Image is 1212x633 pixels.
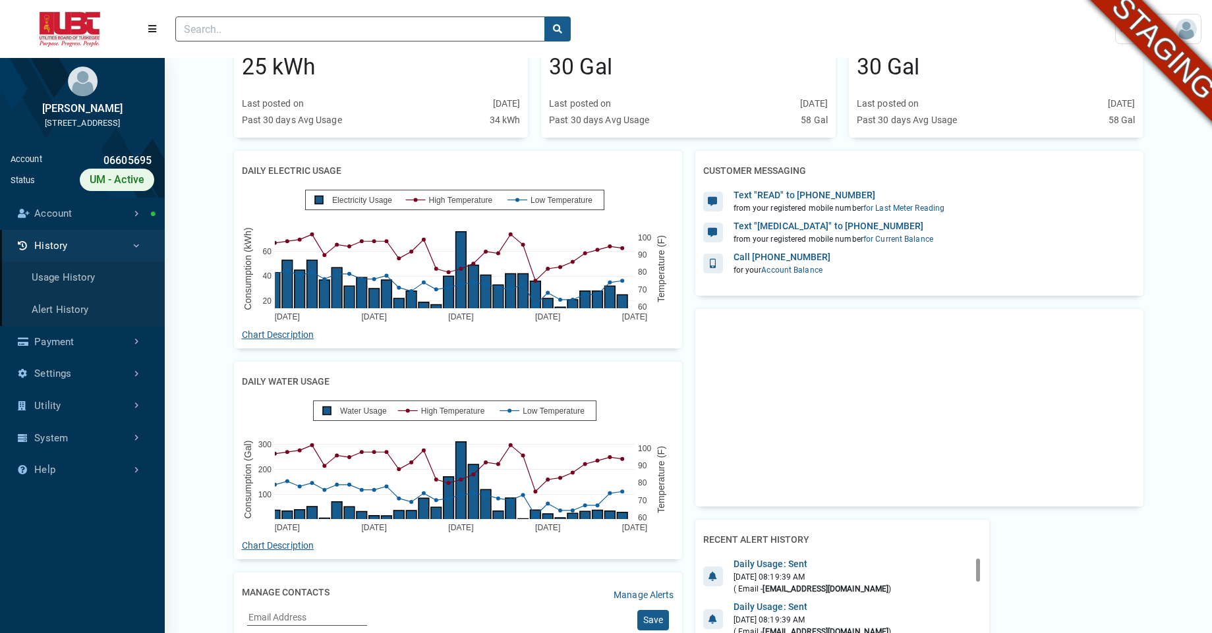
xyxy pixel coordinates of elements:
[242,51,521,84] div: 25 kWh
[242,159,341,183] h2: Daily Electric Usage
[242,113,342,127] div: Past 30 days Avg Usage
[1120,22,1176,36] span: User Settings
[734,571,892,583] div: [DATE] 08:19:39 AM
[761,265,822,275] span: Account Balance
[11,153,42,169] div: Account
[242,329,314,340] a: Chart Description
[549,97,611,111] div: Last posted on
[857,113,957,127] div: Past 30 days Avg Usage
[175,16,545,41] input: Search
[857,97,919,111] div: Last posted on
[734,557,892,571] div: Daily Usage: Sent
[734,600,892,614] div: Daily Usage: Sent
[734,219,933,233] div: Text "[MEDICAL_DATA]" to [PHONE_NUMBER]
[11,117,154,129] div: [STREET_ADDRESS]
[1108,97,1136,111] div: [DATE]
[734,250,831,264] div: Call [PHONE_NUMBER]
[734,233,933,245] div: from your registered mobile number
[242,580,330,605] h2: Manage Contacts
[549,51,828,84] div: 30 Gal
[11,101,154,117] div: [PERSON_NAME]
[11,12,129,47] img: ALTSK Logo
[857,51,1136,84] div: 30 Gal
[80,169,154,191] div: UM - Active
[637,610,669,630] button: Save
[614,588,674,602] a: Manage Alerts
[734,202,945,214] div: from your registered mobile number
[801,113,828,127] div: 58 Gal
[703,159,806,183] h2: Customer Messaging
[800,97,828,111] div: [DATE]
[1109,113,1136,127] div: 58 Gal
[42,153,154,169] div: 06605695
[863,204,944,213] span: for last meter reading
[734,264,831,276] div: for your
[763,584,888,593] b: [EMAIL_ADDRESS][DOMAIN_NAME]
[734,188,945,202] div: Text "READ" to [PHONE_NUMBER]
[490,113,521,127] div: 34 kWh
[11,174,36,186] div: Status
[549,113,649,127] div: Past 30 days Avg Usage
[863,234,933,244] span: for current balance
[1115,14,1201,44] a: User Settings
[493,97,521,111] div: [DATE]
[242,97,304,111] div: Last posted on
[242,370,330,394] h2: Daily Water Usage
[734,614,892,626] div: [DATE] 08:19:39 AM
[544,16,571,41] button: search
[703,528,809,552] h2: Recent Alert History
[242,540,314,551] a: Chart Description
[247,610,367,626] input: Email Address
[140,17,165,41] button: Menu
[734,583,892,595] div: ( Email - )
